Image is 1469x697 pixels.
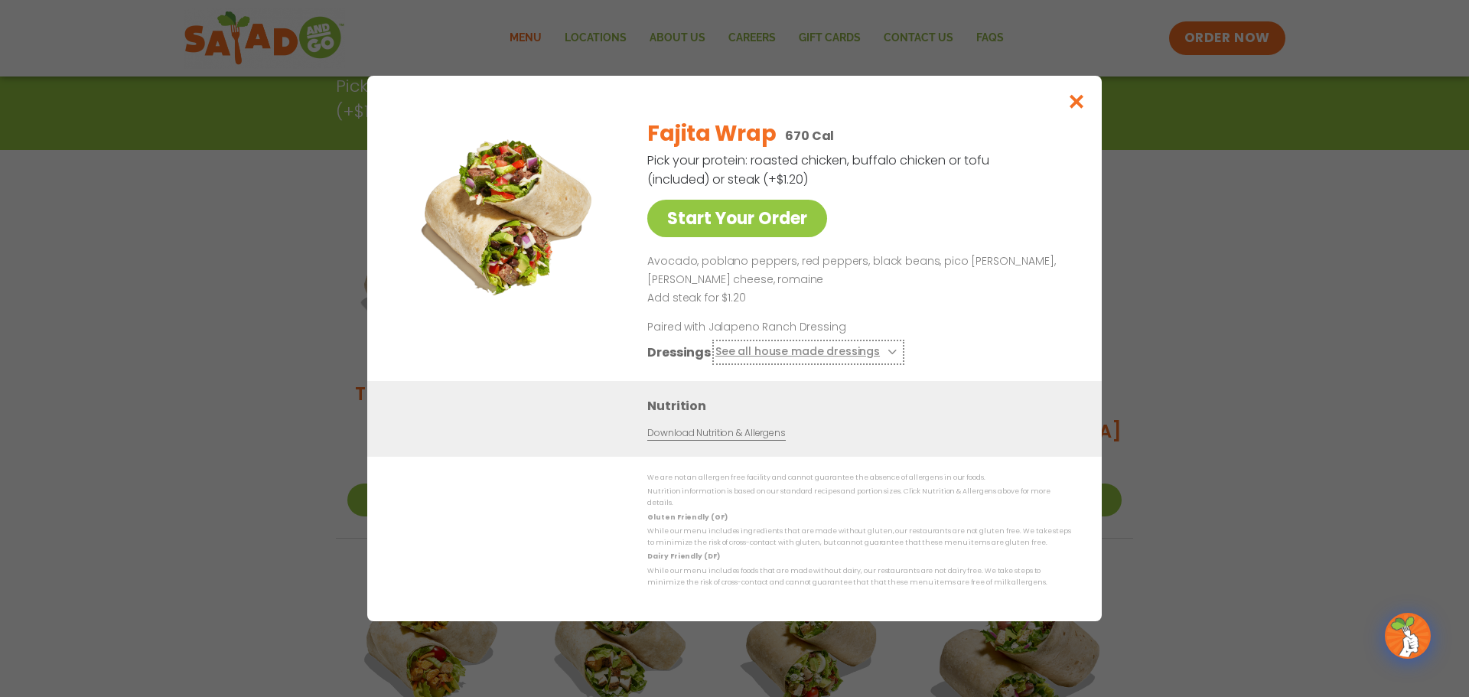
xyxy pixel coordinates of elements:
h3: Nutrition [647,396,1079,415]
p: We are not an allergen free facility and cannot guarantee the absence of allergens in our foods. [647,471,1071,483]
a: Start Your Order [647,200,827,237]
img: wpChatIcon [1386,614,1429,657]
p: Paired with Jalapeno Ranch Dressing [647,319,930,335]
button: Close modal [1052,76,1102,127]
strong: Gluten Friendly (GF) [647,512,727,521]
h3: Dressings [647,343,711,362]
button: See all house made dressings [715,343,901,362]
h2: Fajita Wrap [647,118,776,150]
p: While our menu includes foods that are made without dairy, our restaurants are not dairy free. We... [647,565,1071,589]
p: Nutrition information is based on our standard recipes and portion sizes. Click Nutrition & Aller... [647,486,1071,510]
p: Add steak for $1.20 [647,288,1065,307]
p: Pick your protein: roasted chicken, buffalo chicken or tofu (included) or steak (+$1.20) [647,151,992,189]
p: While our menu includes ingredients that are made without gluten, our restaurants are not gluten ... [647,526,1071,549]
a: Download Nutrition & Allergens [647,426,785,441]
div: Page 1 [647,252,1065,307]
p: 670 Cal [785,126,834,145]
strong: Dairy Friendly (DF) [647,552,719,561]
img: Featured product photo for Fajita Wrap [402,106,616,321]
p: Avocado, poblano peppers, red peppers, black beans, pico [PERSON_NAME], [PERSON_NAME] cheese, rom... [647,252,1065,289]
